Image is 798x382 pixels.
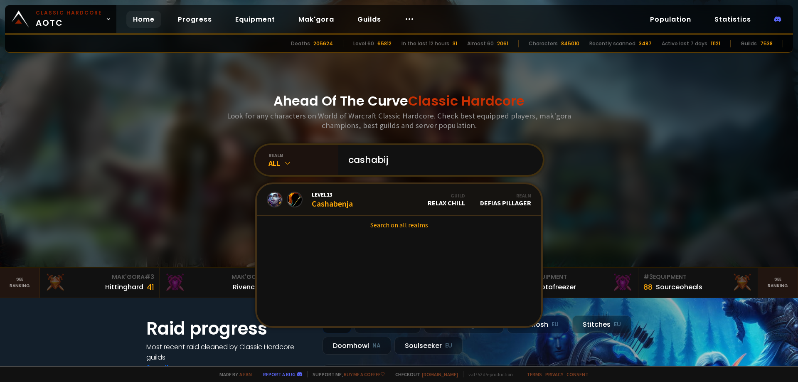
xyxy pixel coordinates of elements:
small: EU [614,320,621,329]
div: 845010 [561,40,579,47]
div: Nek'Rosh [507,315,569,333]
a: Seeranking [758,268,798,298]
a: Equipment [229,11,282,28]
div: realm [268,152,338,158]
span: # 3 [643,273,653,281]
a: Consent [566,371,589,377]
div: 2061 [497,40,508,47]
h4: Most recent raid cleaned by Classic Hardcore guilds [146,342,313,362]
a: [DOMAIN_NAME] [422,371,458,377]
div: Doomhowl [323,337,391,355]
div: 41 [147,281,154,293]
span: AOTC [36,9,102,29]
a: Guilds [351,11,388,28]
a: Report a bug [263,371,296,377]
small: EU [552,320,559,329]
a: Mak'Gora#3Hittinghard41 [40,268,160,298]
a: Progress [171,11,219,28]
small: EU [445,342,452,350]
div: Deaths [291,40,310,47]
a: Search on all realms [257,216,541,234]
span: Classic Hardcore [408,91,525,110]
div: Guild [428,192,465,199]
div: In the last 12 hours [401,40,449,47]
small: NA [372,342,381,350]
a: Home [126,11,161,28]
div: 88 [643,281,653,293]
div: Equipment [524,273,633,281]
div: 31 [453,40,457,47]
div: Active last 7 days [662,40,707,47]
a: See all progress [146,363,200,372]
span: Level 13 [312,191,353,198]
a: Statistics [708,11,758,28]
div: Soulseeker [394,337,463,355]
div: Equipment [643,273,753,281]
span: Made by [214,371,252,377]
a: Level13CashabenjaGuildRelax ChillRealmDefias Pillager [257,184,541,216]
input: Search a character... [343,145,533,175]
div: 3487 [639,40,652,47]
div: Rivench [233,282,259,292]
small: Classic Hardcore [36,9,102,17]
div: 65812 [377,40,392,47]
a: a fan [239,371,252,377]
div: All [268,158,338,168]
div: Recently scanned [589,40,635,47]
div: 205624 [313,40,333,47]
div: Hittinghard [105,282,143,292]
div: Characters [529,40,558,47]
div: Sourceoheals [656,282,702,292]
a: Population [643,11,698,28]
a: Privacy [545,371,563,377]
div: Level 60 [353,40,374,47]
div: Realm [480,192,531,199]
span: # 3 [145,273,154,281]
a: Terms [527,371,542,377]
span: v. d752d5 - production [463,371,513,377]
div: Notafreezer [536,282,576,292]
span: Checkout [390,371,458,377]
div: Stitches [572,315,631,333]
div: Guilds [741,40,757,47]
div: Defias Pillager [480,192,531,207]
span: Support me, [307,371,385,377]
a: Mak'Gora#2Rivench100 [160,268,279,298]
div: 7538 [760,40,773,47]
div: Cashabenja [312,191,353,209]
a: Mak'gora [292,11,341,28]
h1: Ahead Of The Curve [273,91,525,111]
div: Mak'Gora [45,273,154,281]
div: 11121 [711,40,720,47]
a: #2Equipment88Notafreezer [519,268,638,298]
h3: Look for any characters on World of Warcraft Classic Hardcore. Check best equipped players, mak'g... [224,111,574,130]
h1: Raid progress [146,315,313,342]
div: Mak'Gora [165,273,274,281]
div: Almost 60 [467,40,494,47]
a: Buy me a coffee [344,371,385,377]
div: Relax Chill [428,192,465,207]
a: Classic HardcoreAOTC [5,5,116,33]
a: #3Equipment88Sourceoheals [638,268,758,298]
